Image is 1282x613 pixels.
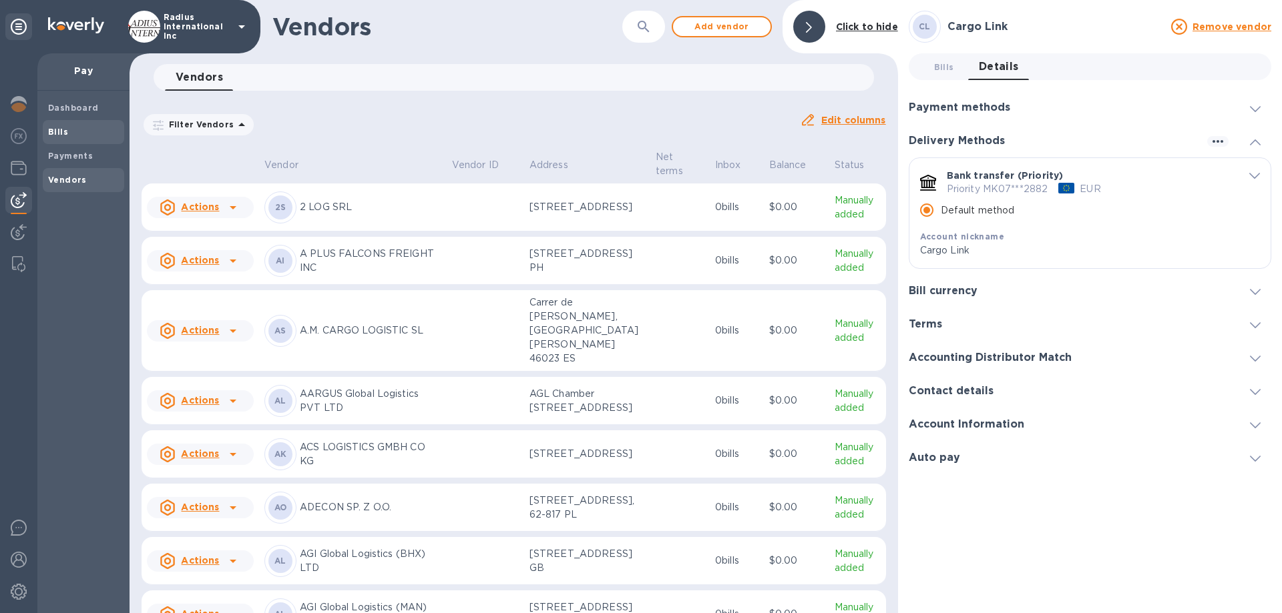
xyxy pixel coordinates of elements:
p: Manually added [835,317,881,345]
b: AS [274,326,286,336]
b: AO [274,502,287,512]
span: Vendor [264,158,316,172]
p: AGI Global Logistics (BHX) LTD [300,547,441,575]
p: $0.00 [769,253,824,267]
b: Dashboard [48,103,99,113]
b: 2S [275,202,286,212]
p: $0.00 [769,200,824,214]
p: $0.00 [769,394,824,408]
span: Vendor ID [452,158,516,172]
p: $0.00 [769,447,824,461]
p: 0 bills [715,500,759,514]
b: AL [274,556,286,566]
span: Bills [934,60,954,74]
p: [STREET_ADDRESS] [529,447,645,461]
span: Inbox [715,158,759,172]
p: Net terms [656,150,687,178]
h3: Account Information [909,418,1024,431]
b: Click to hide [836,21,898,32]
span: Details [979,57,1019,76]
h3: Delivery Methods [909,135,1005,147]
p: [STREET_ADDRESS] [529,200,645,214]
p: Cargo Link [920,243,1232,257]
p: 0 bills [715,200,759,214]
b: Account nickname [920,231,1004,241]
h3: Cargo Link [947,21,1163,33]
p: Carrer de [PERSON_NAME], [GEOGRAPHIC_DATA][PERSON_NAME] 46023 ES [529,295,645,366]
p: A PLUS FALCONS FREIGHT INC [300,247,441,275]
u: Actions [181,201,219,212]
p: Balance [769,158,807,172]
p: Manually added [835,440,881,468]
p: Manually added [835,494,881,522]
p: 0 bills [715,394,759,408]
b: Bills [48,127,68,137]
p: Inbox [715,158,741,172]
p: [STREET_ADDRESS], 62-817 PL [529,494,645,522]
u: Actions [181,448,219,459]
p: $0.00 [769,500,824,514]
p: Filter Vendors [164,119,234,130]
p: Manually added [835,193,881,221]
h3: Auto pay [909,452,960,464]
span: Net terms [656,150,704,178]
div: default-method [909,157,1271,274]
p: 0 bills [715,554,759,568]
p: Manually added [835,247,881,275]
b: AK [274,449,287,459]
h3: Contact details [909,385,994,398]
div: Unpin categories [5,13,32,40]
u: Actions [181,395,219,406]
p: $0.00 [769,554,824,568]
b: Payments [48,151,93,161]
p: AARGUS Global Logistics PVT LTD [300,387,441,415]
p: Bank transfer (Priority) [947,169,1064,182]
h3: Payment methods [909,101,1010,114]
p: ACS LOGISTICS GMBH CO KG [300,440,441,468]
p: AGL Chamber [STREET_ADDRESS] [529,387,645,415]
span: Add vendor [684,19,760,35]
p: 2 LOG SRL [300,200,441,214]
u: Edit columns [821,115,886,125]
p: Pay [48,64,119,77]
p: [STREET_ADDRESS] GB [529,547,645,575]
p: Manually added [835,547,881,575]
p: Vendor ID [452,158,499,172]
h3: Terms [909,318,942,331]
p: $0.00 [769,324,824,338]
h3: Accounting Distributor Match [909,352,1072,364]
b: Vendors [48,175,87,185]
p: Manually added [835,387,881,415]
img: Foreign exchange [11,128,27,144]
b: AI [276,255,285,265]
u: Remove vendor [1193,21,1271,32]
u: Actions [181,502,219,512]
img: Logo [48,17,104,33]
p: 0 bills [715,324,759,338]
p: Vendor [264,158,298,172]
u: Actions [181,255,219,265]
span: Vendors [176,68,223,87]
p: Priority MK07***2882 [947,182,1048,196]
h1: Vendors [272,13,622,41]
button: Add vendor [672,16,772,37]
h3: Bill currency [909,285,978,297]
p: Radius International Inc [164,13,230,41]
span: Balance [769,158,824,172]
img: Wallets [11,160,27,176]
p: ADECON SP. Z O.O. [300,500,441,514]
p: Address [529,158,568,172]
p: 0 bills [715,447,759,461]
p: Default method [941,203,1015,217]
p: Status [835,158,865,172]
u: Actions [181,555,219,566]
p: A.M. CARGO LOGISTIC SL [300,324,441,338]
u: Actions [181,325,219,336]
p: 0 bills [715,253,759,267]
span: Address [529,158,586,172]
b: CL [919,21,931,31]
p: EUR [1080,182,1100,196]
b: AL [274,396,286,406]
p: [STREET_ADDRESS] PH [529,247,645,275]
